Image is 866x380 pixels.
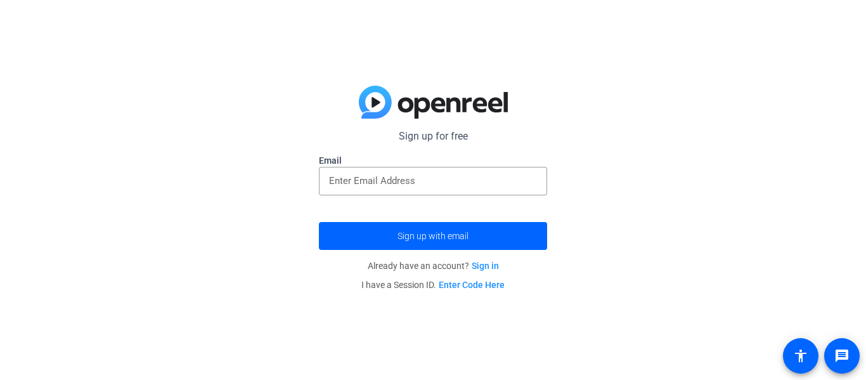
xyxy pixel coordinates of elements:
p: Sign up for free [319,129,547,144]
label: Email [319,154,547,167]
a: Sign in [472,261,499,271]
span: Already have an account? [368,261,499,271]
mat-icon: message [834,348,850,364]
input: Enter Email Address [329,173,537,188]
a: Enter Code Here [439,280,505,290]
mat-icon: accessibility [793,348,808,364]
span: I have a Session ID. [361,280,505,290]
img: blue-gradient.svg [359,86,508,119]
button: Sign up with email [319,222,547,250]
